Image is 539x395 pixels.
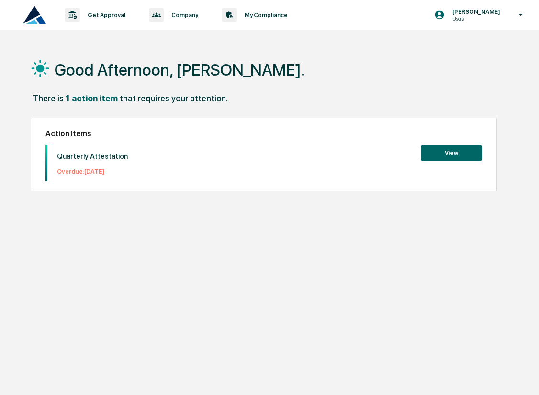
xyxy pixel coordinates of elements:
h1: Good Afternoon, [PERSON_NAME]. [55,60,305,79]
p: Quarterly Attestation [57,152,128,161]
p: Users [445,15,505,22]
p: Company [164,11,203,19]
button: View [421,145,482,161]
a: View [421,148,482,157]
h2: Action Items [45,129,482,138]
div: There is [33,93,64,103]
div: that requires your attention. [120,93,228,103]
p: [PERSON_NAME] [445,8,505,15]
p: Overdue: [DATE] [57,168,128,175]
p: My Compliance [237,11,292,19]
div: 1 action item [66,93,118,103]
img: logo [23,6,46,24]
p: Get Approval [80,11,130,19]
